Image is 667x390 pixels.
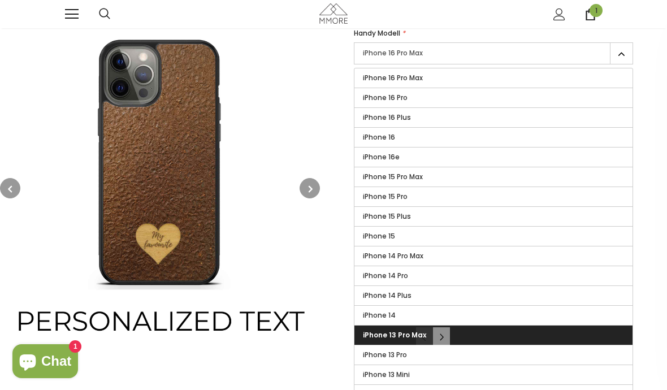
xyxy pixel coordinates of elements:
span: iPhone 16e [363,152,400,162]
span: iPhone 16 Pro Max [363,73,423,83]
inbox-online-store-chat: Onlineshop-Chat von Shopify [9,344,81,381]
span: iPhone 14 Pro Max [363,251,423,261]
span: iPhone 14 Plus [363,291,412,300]
span: iPhone 14 Pro [363,271,408,280]
span: iPhone 15 [363,231,395,241]
span: iPhone 15 Pro [363,192,408,201]
span: iPhone 16 [363,132,395,142]
span: iPhone 15 Plus [363,211,411,221]
span: iPhone 16 Plus [363,112,411,122]
label: iPhone 16 Pro Max [354,42,633,64]
a: 1 [584,8,596,20]
span: 1 [590,4,603,17]
span: Handy Modell [354,28,400,38]
img: MMORE Cases [319,3,348,23]
span: iPhone 14 [363,310,396,320]
span: iPhone 13 Pro Max [363,330,426,340]
span: iPhone 15 Pro Max [363,172,423,181]
span: iPhone 16 Pro [363,93,408,102]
